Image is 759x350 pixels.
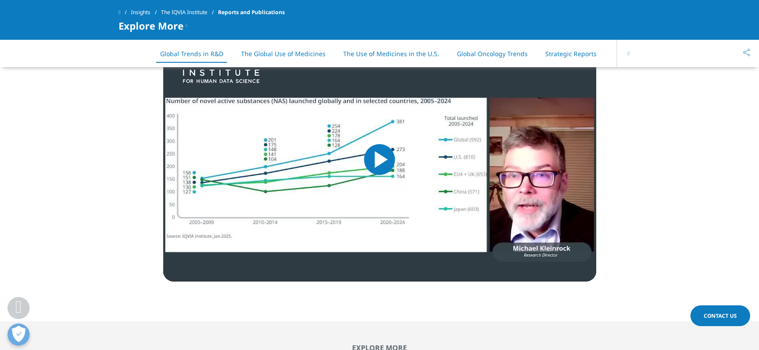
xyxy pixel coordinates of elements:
span: Explore More [119,20,184,31]
a: Global Oncology Trends [457,49,528,58]
a: Strategic Reports [545,49,597,58]
a: The IQVIA Institute [161,4,218,20]
span: Reports and Publications [218,4,285,20]
span: Contact Us [704,312,737,320]
button: Play Video [364,144,395,175]
a: Global Trends in R&D [160,49,223,58]
a: Insights [131,4,161,20]
a: Contact Us [690,305,750,326]
button: Open Preferences [8,323,30,346]
video-js: Video Player [163,38,596,282]
a: The Use of Medicines in the U.S. [343,49,439,58]
a: The Global Use of Medicines [241,49,326,58]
